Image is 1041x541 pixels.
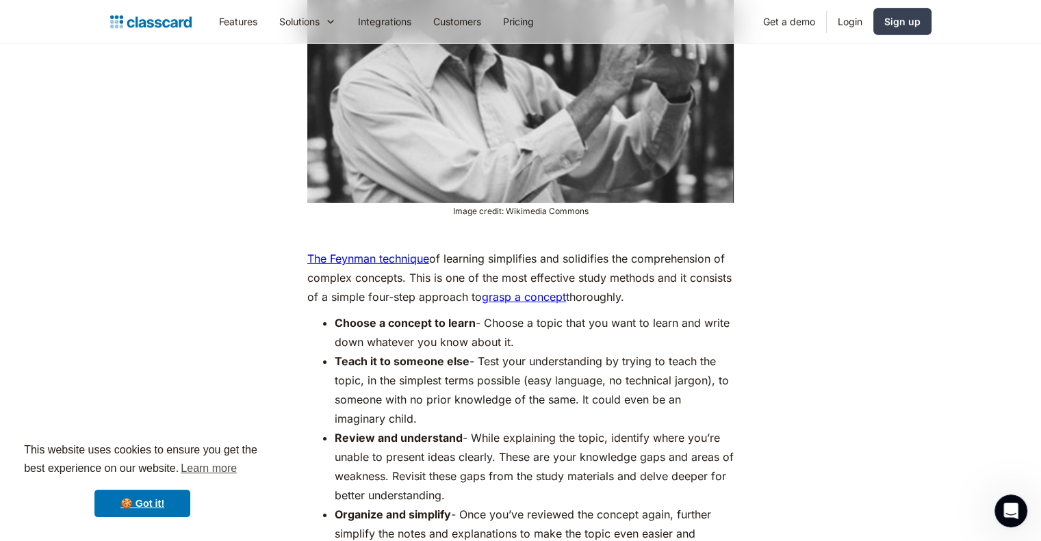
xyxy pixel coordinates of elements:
[279,14,320,29] div: Solutions
[347,6,422,37] a: Integrations
[307,249,734,306] p: of learning simplifies and solidifies the comprehension of complex concepts. This is one of the m...
[307,252,429,265] a: The Feynman technique
[179,458,239,479] a: learn more about cookies
[482,290,566,304] a: grasp a concept
[335,431,463,445] strong: Review and understand
[11,429,274,530] div: cookieconsent
[335,352,734,428] li: - Test your understanding by trying to teach the topic, in the simplest terms possible (easy lang...
[335,428,734,505] li: - While explaining the topic, identify where you’re unable to present ideas clearly. These are yo...
[884,14,921,29] div: Sign up
[827,6,873,37] a: Login
[307,207,734,216] figcaption: Image credit: Wikimedia Commons
[94,490,190,517] a: dismiss cookie message
[492,6,545,37] a: Pricing
[208,6,268,37] a: Features
[307,223,734,242] p: ‍
[335,507,451,521] strong: Organize and simplify
[873,8,931,35] a: Sign up
[335,313,734,352] li: - Choose a topic that you want to learn and write down whatever you know about it.
[422,6,492,37] a: Customers
[24,442,261,479] span: This website uses cookies to ensure you get the best experience on our website.
[752,6,826,37] a: Get a demo
[335,316,476,330] strong: Choose a concept to learn
[994,494,1027,527] iframe: Intercom live chat
[110,12,192,31] a: home
[268,6,347,37] div: Solutions
[335,354,470,368] strong: Teach it to someone else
